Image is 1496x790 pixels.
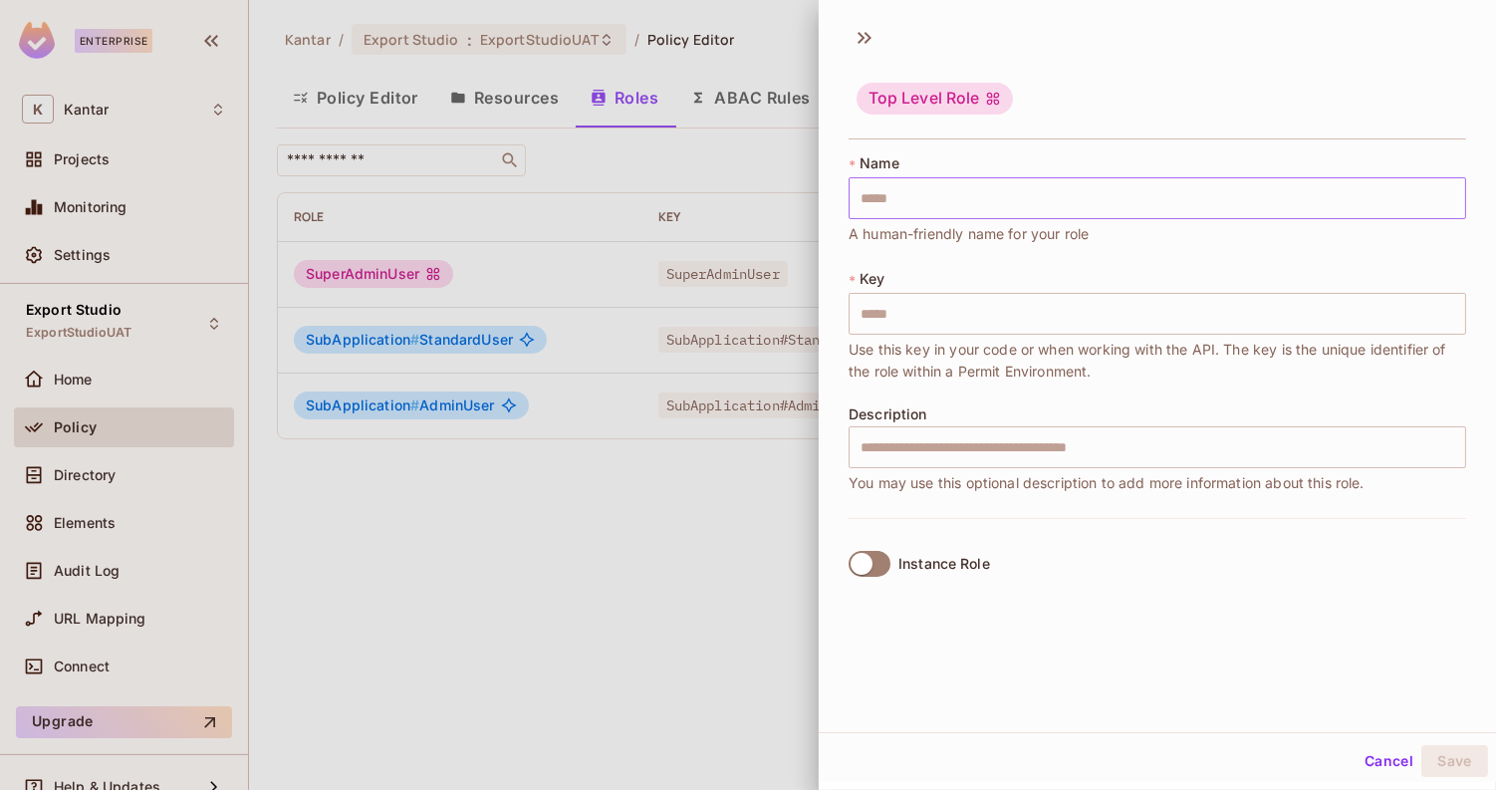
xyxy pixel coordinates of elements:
[898,556,990,572] div: Instance Role
[849,339,1466,383] span: Use this key in your code or when working with the API. The key is the unique identifier of the r...
[857,83,1013,115] div: Top Level Role
[860,271,884,287] span: Key
[1421,745,1488,777] button: Save
[849,223,1089,245] span: A human-friendly name for your role
[860,155,899,171] span: Name
[849,406,927,422] span: Description
[849,472,1365,494] span: You may use this optional description to add more information about this role.
[1357,745,1421,777] button: Cancel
